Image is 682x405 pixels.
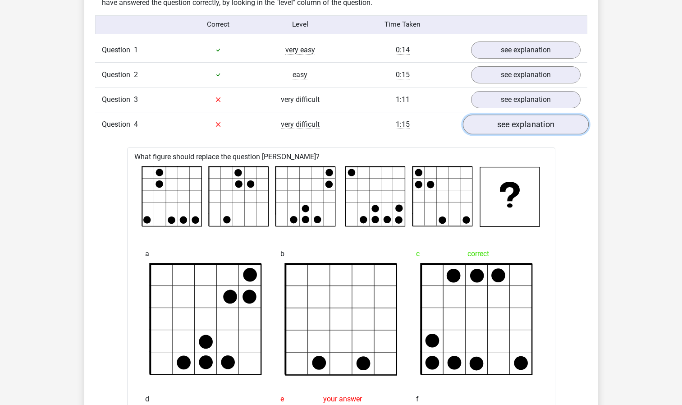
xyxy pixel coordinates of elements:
a: see explanation [462,115,588,134]
span: 1:11 [396,95,410,104]
a: see explanation [471,66,581,83]
span: 1:15 [396,120,410,129]
div: Level [259,19,341,30]
span: very easy [285,46,315,55]
a: see explanation [471,41,581,59]
span: 0:15 [396,70,410,79]
div: correct [416,245,537,263]
span: Question [102,119,134,130]
span: Question [102,69,134,80]
span: very difficult [281,120,320,129]
span: 3 [134,95,138,104]
span: easy [293,70,307,79]
div: Correct [177,19,259,30]
span: 4 [134,120,138,129]
span: very difficult [281,95,320,104]
span: 2 [134,70,138,79]
span: 1 [134,46,138,54]
div: Time Taken [341,19,464,30]
span: 0:14 [396,46,410,55]
span: Question [102,45,134,55]
span: b [280,245,284,263]
span: c [416,245,420,263]
span: a [145,245,149,263]
span: Question [102,94,134,105]
a: see explanation [471,91,581,108]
